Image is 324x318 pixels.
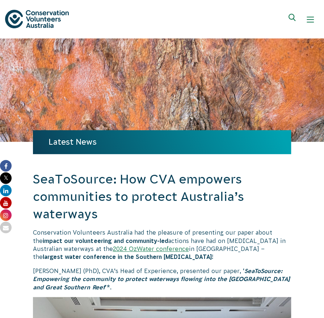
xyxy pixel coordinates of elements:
[33,268,290,290] em: SeaToSource: Empowering the community to protect waterways flowing into the [GEOGRAPHIC_DATA] and...
[33,267,291,291] p: [PERSON_NAME] (PhD), CVA’s Head of Experience, presented our paper, ‘ ’*.
[33,228,291,261] p: Conservation Volunteers Australia had the pleasure of presenting our paper about the actions have...
[49,137,96,146] a: Latest News
[5,10,69,28] img: logo.svg
[113,245,189,252] a: 2024 OzWater conference
[33,171,291,223] h2: SeaToSource: How CVA empowers communities to protect Australia’s waterways
[43,238,168,244] strong: impact our volunteering and community-led
[289,14,298,25] span: Expand search box
[302,11,319,28] button: Show mobile navigation menu
[284,11,302,28] button: Expand search box Close search box
[43,253,211,260] strong: largest water conference in the Southern [MEDICAL_DATA]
